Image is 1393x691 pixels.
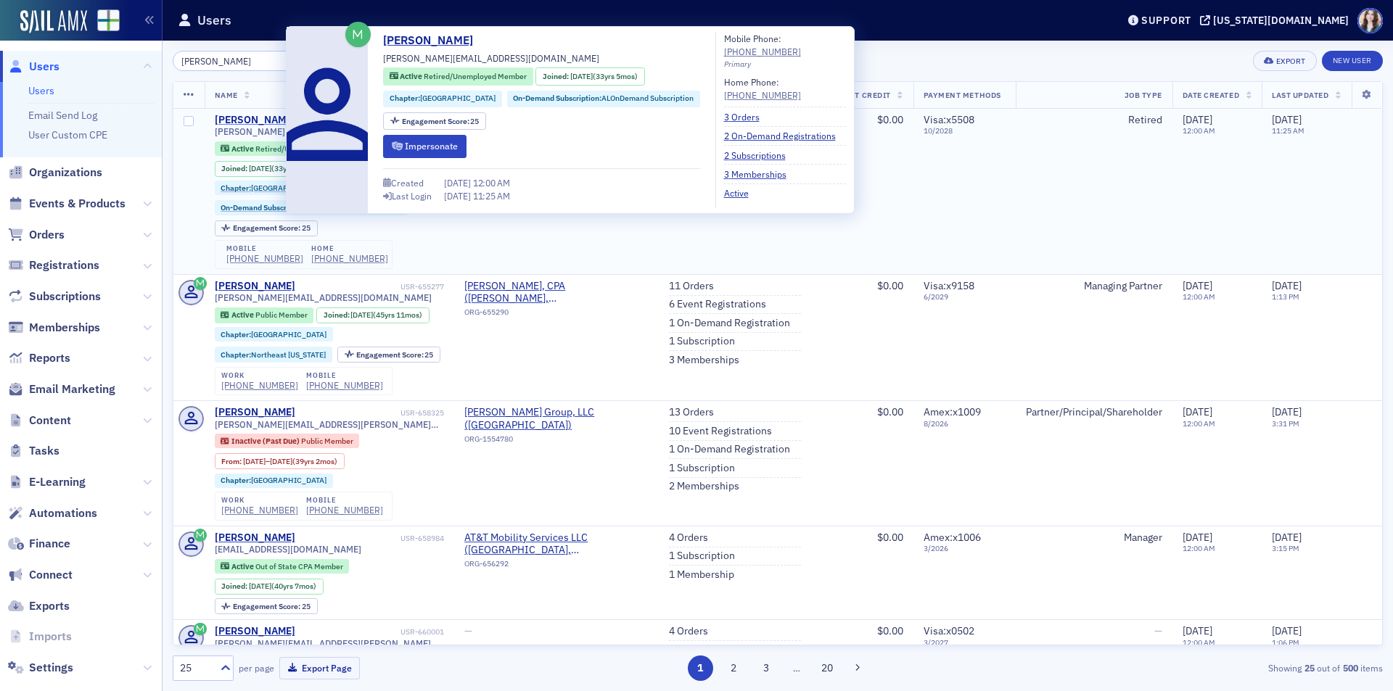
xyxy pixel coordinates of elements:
a: New User [1322,51,1383,71]
a: 1 Subscription [669,335,735,348]
div: Active: Active: Retired/Unemployed Member [215,141,365,156]
a: 2 Subscriptions [724,149,797,162]
time: 11:25 AM [1272,125,1304,136]
div: Manager [1026,531,1162,545]
a: AT&T Mobility Services LLC ([GEOGRAPHIC_DATA], [GEOGRAPHIC_DATA]) [464,531,649,557]
a: On-Demand Subscription:ALOnDemand Subscription [221,203,401,212]
span: [PERSON_NAME][EMAIL_ADDRESS][PERSON_NAME][DOMAIN_NAME] [215,419,445,430]
span: 12:00 AM [473,177,510,189]
span: [PERSON_NAME][EMAIL_ADDRESS][DOMAIN_NAME] [383,51,599,65]
span: 3 / 2027 [924,638,1006,647]
span: Visa : x5508 [924,113,974,126]
a: [PERSON_NAME] [215,625,295,638]
div: Active: Active: Public Member [215,307,314,323]
div: Engagement Score: 25 [383,112,486,131]
span: Active [400,71,424,81]
span: [DATE] [249,163,271,173]
a: 6 Event Registrations [669,298,766,311]
span: … [786,661,807,674]
time: 12:00 AM [1183,543,1215,553]
span: Chapter : [221,475,251,485]
a: Chapter:Northeast [US_STATE] [221,350,326,360]
span: Last Updated [1272,90,1328,100]
a: Active Public Member [221,310,307,320]
span: Active [231,310,255,320]
span: [DATE] [1272,531,1302,544]
div: Created [391,179,424,187]
span: $0.00 [877,113,903,126]
span: Public Member [301,436,353,446]
a: Email Send Log [28,109,97,122]
div: From: 1986-05-01 00:00:00 [215,453,345,469]
div: USR-655277 [297,282,444,291]
a: Inactive (Past Due) Public Member [221,436,353,446]
span: [DATE] [350,310,373,320]
a: 1 Subscription [669,462,735,475]
div: USR-658325 [297,408,444,418]
span: Chapter : [221,329,251,339]
span: [DATE] [1183,113,1212,126]
span: Date Created [1183,90,1239,100]
button: Impersonate [383,135,467,157]
div: Managing Partner [1026,280,1162,293]
div: [PHONE_NUMBER] [221,505,298,516]
span: Name [215,90,238,100]
div: (40yrs 7mos) [249,582,316,591]
a: 3 Memberships [724,167,797,181]
img: SailAMX [97,9,120,32]
span: AT&T Mobility Services LLC (Atlanta, GA) [464,531,649,557]
div: [PHONE_NUMBER] [306,505,383,516]
span: On-Demand Subscription : [221,202,309,212]
a: Imports [8,629,72,645]
button: 1 [688,655,713,681]
div: Active: Active: Retired/Unemployed Member [383,67,533,86]
a: [PERSON_NAME] [215,280,295,293]
span: $0.00 [877,624,903,637]
div: 25 [180,661,212,676]
div: Chapter: [215,181,334,195]
span: Reports [29,350,70,366]
a: Chapter:[GEOGRAPHIC_DATA] [390,93,496,104]
span: 6 / 2029 [924,292,1006,302]
span: Amex : x1006 [924,531,981,544]
div: [PERSON_NAME] [215,406,295,419]
div: USR-660001 [297,627,444,637]
div: ORG-656292 [464,559,649,574]
a: 4 Orders [669,625,708,638]
label: per page [239,661,274,674]
div: – (39yrs 2mos) [243,457,337,466]
a: [PHONE_NUMBER] [311,253,388,264]
span: Chapter : [221,183,251,193]
a: On-Demand Subscription:ALOnDemand Subscription [513,93,694,104]
a: Chapter:[GEOGRAPHIC_DATA] [221,183,326,193]
a: Users [28,84,54,97]
span: [EMAIL_ADDRESS][DOMAIN_NAME] [215,544,361,555]
span: Orders [29,227,65,243]
a: [PHONE_NUMBER] [226,253,303,264]
a: 3 Memberships [669,354,739,367]
a: View Homepage [87,9,120,34]
div: [PERSON_NAME] [215,114,295,127]
div: Inactive (Past Due): Inactive (Past Due): Public Member [215,434,360,448]
a: Users [8,59,59,75]
span: Content [29,413,71,429]
div: [PHONE_NUMBER] [306,380,383,391]
div: Mobile Phone: [724,32,801,59]
a: 2 On-Demand Registrations [724,129,847,142]
div: 25 [233,224,311,232]
span: Joined : [221,582,249,591]
div: mobile [306,371,383,380]
span: Visa : x0502 [924,624,974,637]
span: $0.00 [877,531,903,544]
time: 1:13 PM [1272,291,1299,302]
a: SailAMX [20,10,87,33]
a: [PHONE_NUMBER] [724,88,801,102]
a: Active Out of State CPA Member [221,561,342,571]
span: Memberships [29,320,100,336]
div: 25 [233,603,311,611]
span: From : [221,457,243,466]
span: [DATE] [270,456,292,466]
span: On-Demand Subscription : [513,93,601,103]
